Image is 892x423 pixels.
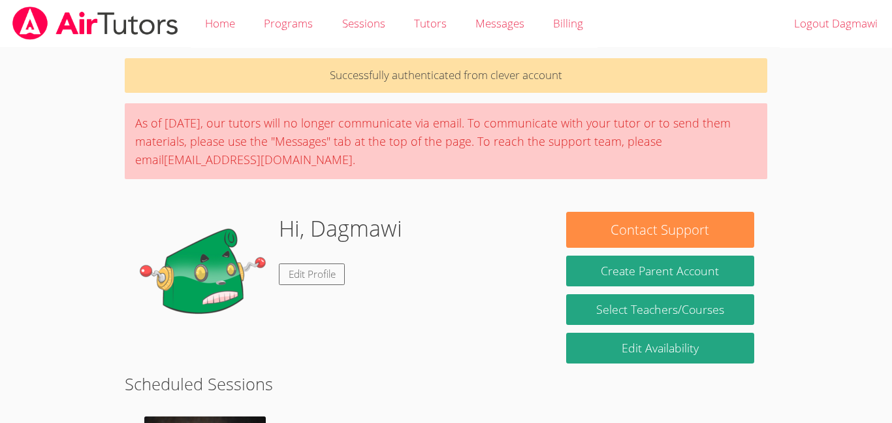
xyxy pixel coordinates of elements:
[279,212,402,245] h1: Hi, Dagmawi
[566,333,754,364] a: Edit Availability
[279,263,345,285] a: Edit Profile
[566,294,754,325] a: Select Teachers/Courses
[125,103,767,179] div: As of [DATE], our tutors will no longer communicate via email. To communicate with your tutor or ...
[475,16,524,31] span: Messages
[138,212,268,343] img: default.png
[566,212,754,248] button: Contact Support
[125,58,767,93] p: Successfully authenticated from clever account
[125,371,767,396] h2: Scheduled Sessions
[11,7,180,40] img: airtutors_banner-c4298cdbf04f3fff15de1276eac7730deb9818008684d7c2e4769d2f7ddbe033.png
[566,256,754,286] button: Create Parent Account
